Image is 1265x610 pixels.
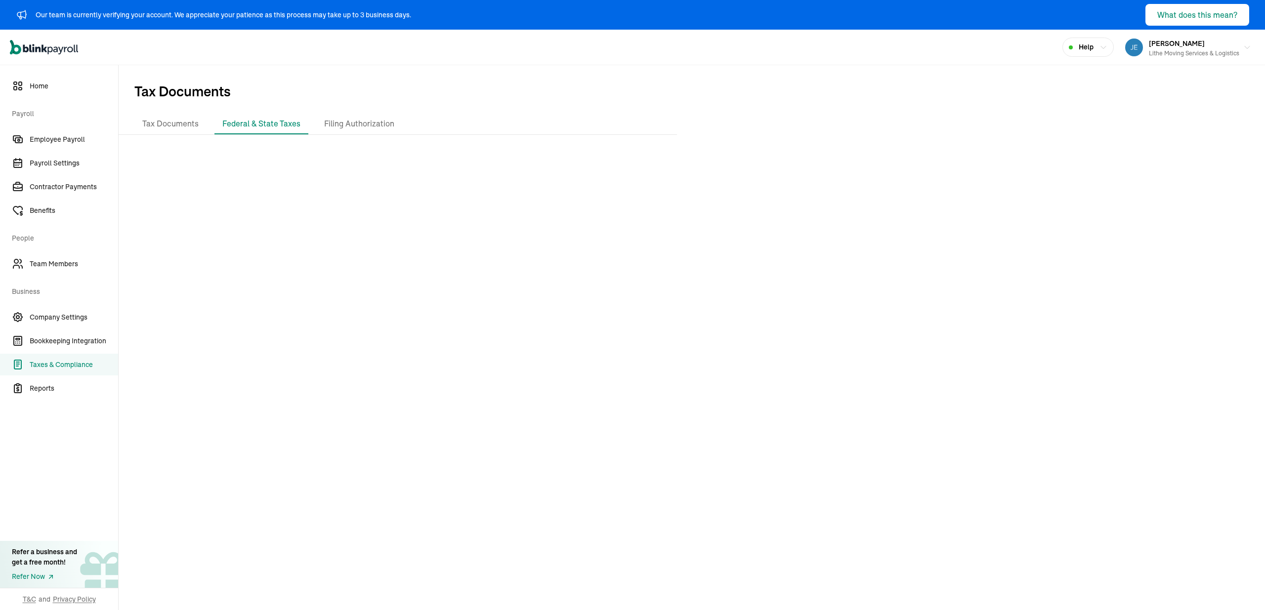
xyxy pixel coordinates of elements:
[12,547,77,568] div: Refer a business and get a free month!
[30,336,118,346] span: Bookkeeping Integration
[23,594,36,604] span: T&C
[12,571,77,582] a: Refer Now
[30,182,118,192] span: Contractor Payments
[30,158,118,168] span: Payroll Settings
[1149,49,1239,58] div: Lithe Moving Services & Logistics
[316,114,402,134] li: Filing Authorization
[1062,38,1114,57] button: Help
[30,205,118,216] span: Benefits
[134,114,207,134] li: Tax Documents
[1149,39,1205,48] span: [PERSON_NAME]
[1121,35,1255,60] button: [PERSON_NAME]Lithe Moving Services & Logistics
[119,65,1265,114] span: Tax Documents
[30,81,118,91] span: Home
[1145,4,1249,26] button: What does this mean?
[10,33,78,62] nav: Global
[53,594,96,604] span: Privacy Policy
[12,223,112,251] span: People
[30,259,118,269] span: Team Members
[1157,9,1237,21] div: What does this mean?
[12,277,112,304] span: Business
[30,383,118,394] span: Reports
[214,114,308,134] li: Federal & State Taxes
[30,360,118,370] span: Taxes & Compliance
[1079,42,1094,52] span: Help
[12,99,112,126] span: Payroll
[36,10,411,20] div: Our team is currently verifying your account. We appreciate your patience as this process may tak...
[30,312,118,323] span: Company Settings
[30,134,118,145] span: Employee Payroll
[1216,563,1265,610] iframe: Chat Widget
